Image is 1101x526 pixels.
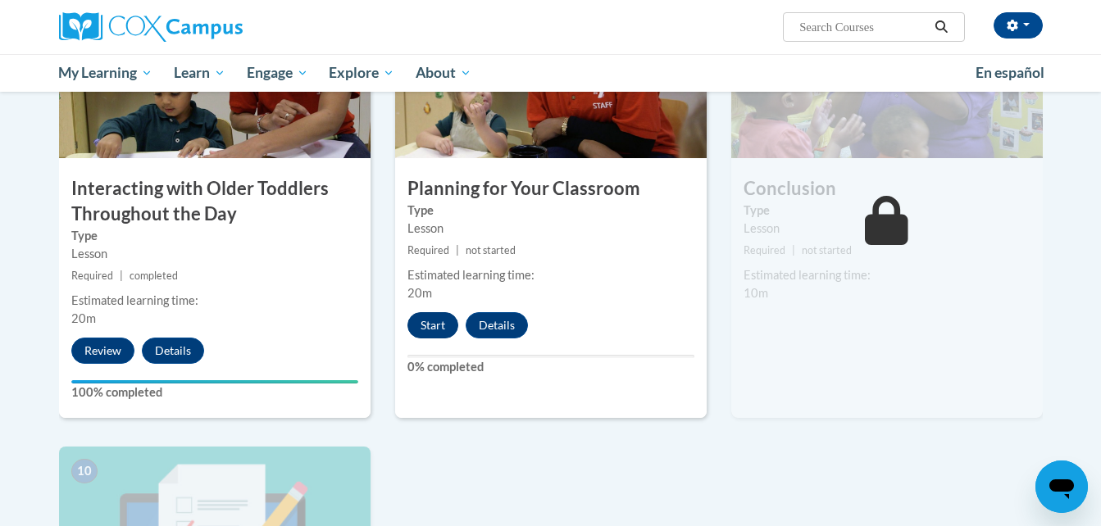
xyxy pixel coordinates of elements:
div: Lesson [744,220,1030,238]
span: My Learning [58,63,152,83]
iframe: Button to launch messaging window [1035,460,1088,513]
button: Details [466,312,528,338]
span: Required [71,270,113,282]
button: Details [142,338,204,364]
span: | [792,244,795,256]
button: Search [929,17,953,37]
span: 20m [407,286,432,300]
div: Estimated learning time: [407,266,694,284]
div: Lesson [407,220,694,238]
span: En español [976,64,1044,81]
h3: Conclusion [731,176,1043,202]
span: 10m [744,286,768,300]
a: Cox Campus [59,12,371,42]
div: Main menu [34,54,1067,92]
div: Your progress [71,380,358,383]
label: Type [744,202,1030,220]
label: 0% completed [407,358,694,376]
button: Start [407,312,458,338]
span: | [456,244,459,256]
a: Explore [318,54,405,92]
span: Engage [247,63,308,83]
button: Account Settings [994,12,1043,39]
label: Type [407,202,694,220]
span: About [416,63,471,83]
img: Cox Campus [59,12,243,42]
a: En español [965,56,1055,90]
a: About [405,54,482,92]
span: Required [407,244,449,256]
a: Engage [236,54,319,92]
a: Learn [163,54,236,92]
div: Estimated learning time: [71,292,358,310]
label: 100% completed [71,383,358,401]
span: | [120,270,123,282]
div: Lesson [71,245,358,263]
div: Estimated learning time: [744,266,1030,284]
h3: Planning for Your Classroom [395,176,707,202]
span: not started [466,244,516,256]
input: Search Courses [798,17,929,37]
span: Learn [174,63,225,83]
label: Type [71,227,358,245]
span: 20m [71,311,96,325]
span: Required [744,244,785,256]
span: 10 [71,459,98,483]
span: Explore [329,63,394,83]
a: My Learning [48,54,164,92]
span: not started [802,244,852,256]
span: completed [130,270,178,282]
h3: Interacting with Older Toddlers Throughout the Day [59,176,371,227]
button: Review [71,338,134,364]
